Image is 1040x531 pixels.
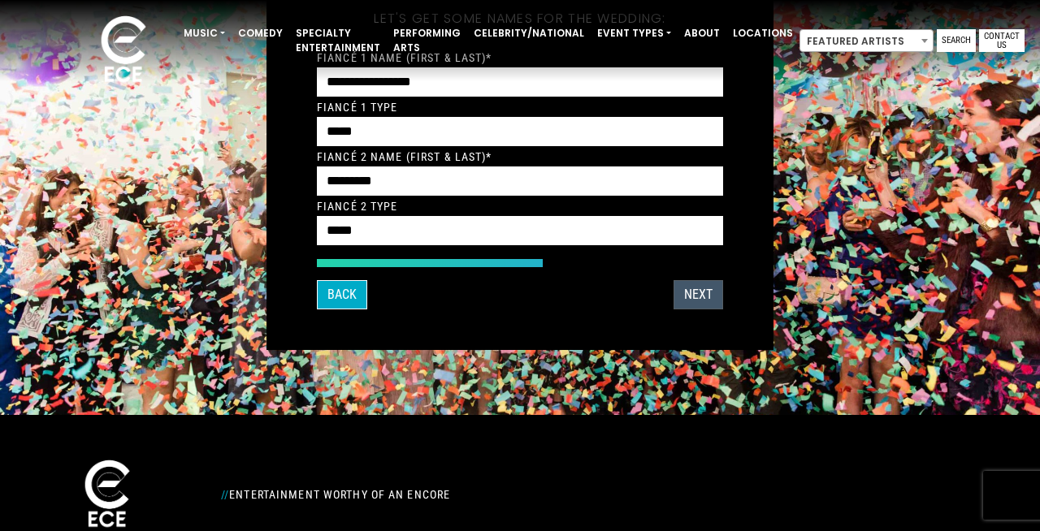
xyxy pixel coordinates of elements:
a: Contact Us [979,29,1025,52]
a: Celebrity/National [467,19,591,47]
label: Fiancé 2 Type [317,199,398,214]
span: // [221,488,229,501]
button: Back [317,280,367,309]
a: Music [177,19,232,47]
label: Fiancé 1 Type [317,100,398,114]
a: Search [937,29,976,52]
span: Featured Artists [799,29,934,52]
span: Featured Artists [800,30,933,53]
div: Entertainment Worthy of an Encore [211,481,674,507]
a: Specialty Entertainment [289,19,387,62]
a: About [678,19,726,47]
a: Locations [726,19,799,47]
img: ece_new_logo_whitev2-1.png [83,11,164,90]
a: Performing Arts [387,19,467,62]
label: Fiancé 2 Name (First & Last)* [317,149,492,164]
a: Event Types [591,19,678,47]
button: Next [674,280,723,309]
a: Comedy [232,19,289,47]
